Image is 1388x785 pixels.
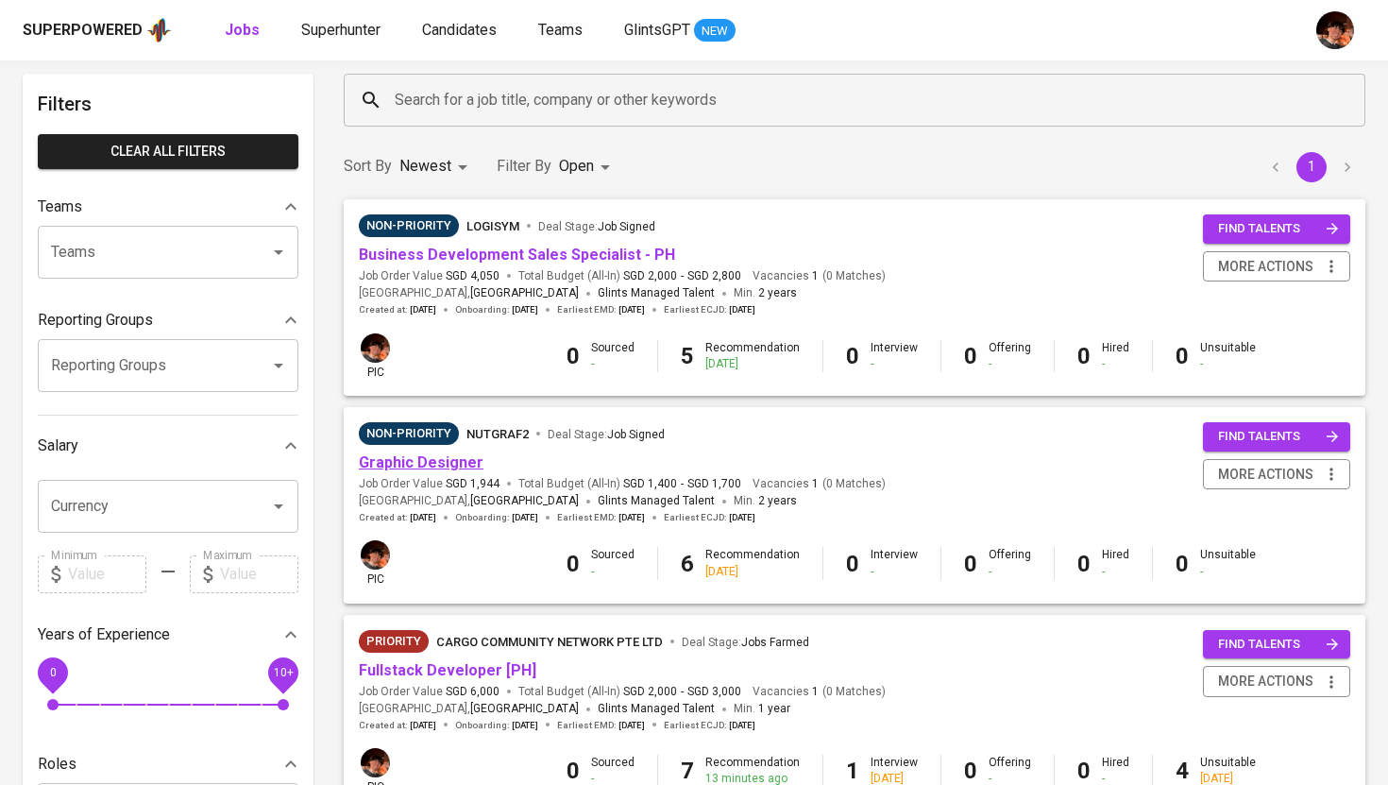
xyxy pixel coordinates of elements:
[846,343,859,369] b: 0
[225,19,263,43] a: Jobs
[422,19,500,43] a: Candidates
[809,268,819,284] span: 1
[359,424,459,443] span: Non-Priority
[598,702,715,715] span: Glints Managed Talent
[38,753,76,776] p: Roles
[399,155,451,178] p: Newest
[687,684,741,700] span: SGD 3,000
[38,134,298,169] button: Clear All filters
[1176,551,1189,577] b: 0
[548,428,665,441] span: Deal Stage :
[466,219,519,233] span: LogiSYM
[265,352,292,379] button: Open
[455,303,538,316] span: Onboarding :
[38,196,82,218] p: Teams
[359,684,499,700] span: Job Order Value
[1203,251,1350,282] button: more actions
[359,268,499,284] span: Job Order Value
[871,356,918,372] div: -
[734,702,790,715] span: Min.
[681,684,684,700] span: -
[359,630,429,653] div: Client Priority, More Profiles Required
[567,343,580,369] b: 0
[1102,547,1129,579] div: Hired
[809,684,819,700] span: 1
[359,476,499,492] span: Job Order Value
[753,268,886,284] span: Vacancies ( 0 Matches )
[664,719,755,732] span: Earliest ECJD :
[846,551,859,577] b: 0
[1200,340,1256,372] div: Unsuitable
[1218,255,1313,279] span: more actions
[422,21,497,39] span: Candidates
[682,636,809,649] span: Deal Stage :
[1077,343,1091,369] b: 0
[359,332,392,381] div: pic
[1203,630,1350,659] button: find talents
[1203,666,1350,697] button: more actions
[758,494,797,507] span: 2 years
[538,19,586,43] a: Teams
[964,343,977,369] b: 0
[591,564,635,580] div: -
[1203,459,1350,490] button: more actions
[598,220,655,233] span: Job Signed
[68,555,146,593] input: Value
[436,635,663,649] span: cargo community network pte ltd
[359,422,459,445] div: Pending Client’s Feedback
[497,155,551,178] p: Filter By
[624,19,736,43] a: GlintsGPT NEW
[1218,463,1313,486] span: more actions
[518,684,741,700] span: Total Budget (All-In)
[687,268,741,284] span: SGD 2,800
[591,547,635,579] div: Sourced
[359,632,429,651] span: Priority
[359,214,459,237] div: Pending Client’s Feedback, Sufficient Talents in Pipeline
[399,149,474,184] div: Newest
[225,21,260,39] b: Jobs
[359,538,392,588] div: pic
[618,303,645,316] span: [DATE]
[989,564,1031,580] div: -
[734,286,797,299] span: Min.
[446,684,499,700] span: SGD 6,000
[664,511,755,524] span: Earliest ECJD :
[598,494,715,507] span: Glints Managed Talent
[359,492,579,511] span: [GEOGRAPHIC_DATA] ,
[359,284,579,303] span: [GEOGRAPHIC_DATA] ,
[470,492,579,511] span: [GEOGRAPHIC_DATA]
[344,155,392,178] p: Sort By
[681,758,694,784] b: 7
[410,511,436,524] span: [DATE]
[1258,152,1365,182] nav: pagination navigation
[359,719,436,732] span: Created at :
[809,476,819,492] span: 1
[871,564,918,580] div: -
[1102,564,1129,580] div: -
[681,343,694,369] b: 5
[753,476,886,492] span: Vacancies ( 0 Matches )
[623,684,677,700] span: SGD 2,000
[359,246,675,264] a: Business Development Sales Specialist - PH
[729,303,755,316] span: [DATE]
[446,268,499,284] span: SGD 4,050
[1176,343,1189,369] b: 0
[681,551,694,577] b: 6
[38,301,298,339] div: Reporting Groups
[518,476,741,492] span: Total Budget (All-In)
[559,149,617,184] div: Open
[729,719,755,732] span: [DATE]
[1203,214,1350,244] button: find talents
[446,476,499,492] span: SGD 1,944
[557,303,645,316] span: Earliest EMD :
[1077,551,1091,577] b: 0
[1102,340,1129,372] div: Hired
[518,268,741,284] span: Total Budget (All-In)
[623,268,677,284] span: SGD 2,000
[1218,670,1313,693] span: more actions
[964,758,977,784] b: 0
[38,89,298,119] h6: Filters
[989,356,1031,372] div: -
[23,20,143,42] div: Superpowered
[989,340,1031,372] div: Offering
